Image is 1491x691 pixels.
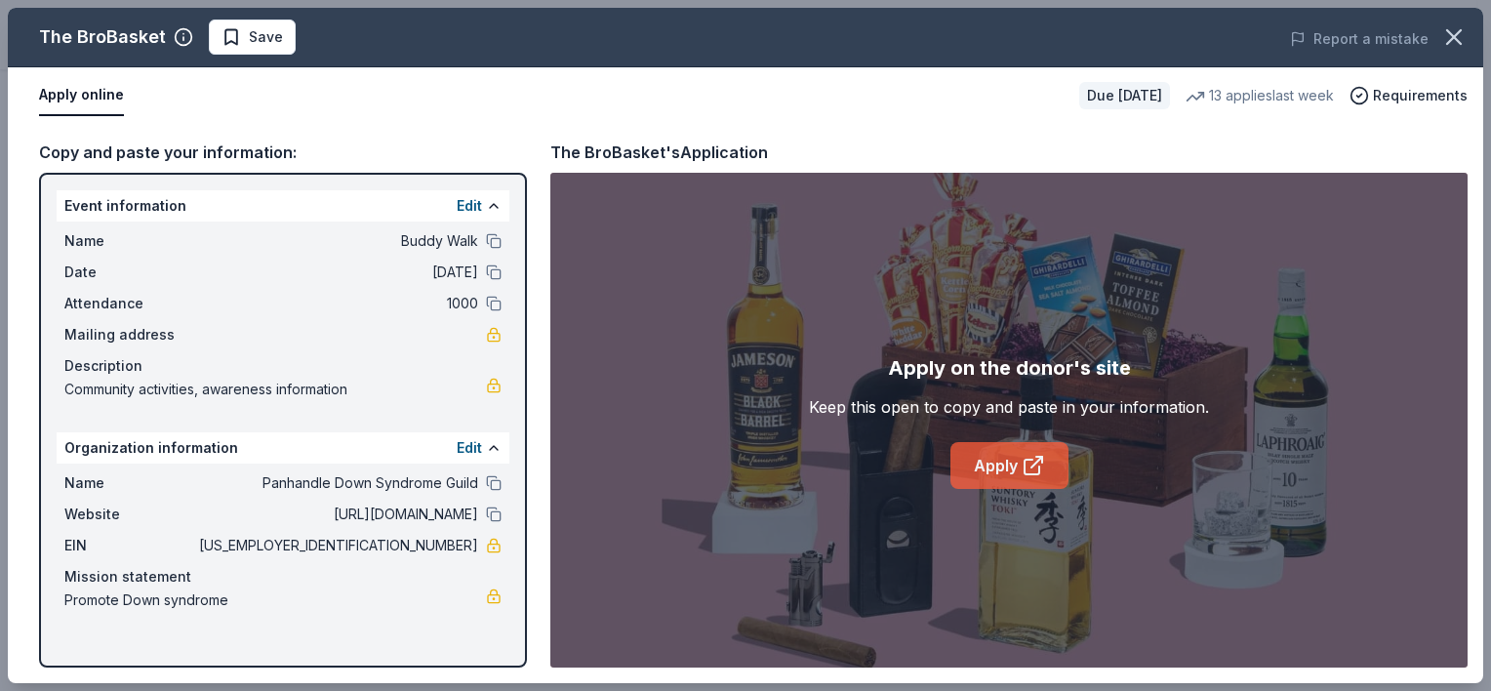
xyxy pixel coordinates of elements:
[64,323,195,346] span: Mailing address
[39,140,527,165] div: Copy and paste your information:
[64,565,502,589] div: Mission statement
[57,190,509,222] div: Event information
[195,503,478,526] span: [URL][DOMAIN_NAME]
[64,378,486,401] span: Community activities, awareness information
[39,75,124,116] button: Apply online
[64,354,502,378] div: Description
[249,25,283,49] span: Save
[457,194,482,218] button: Edit
[64,229,195,253] span: Name
[550,140,768,165] div: The BroBasket's Application
[1079,82,1170,109] div: Due [DATE]
[195,229,478,253] span: Buddy Walk
[39,21,166,53] div: The BroBasket
[195,534,478,557] span: [US_EMPLOYER_IDENTIFICATION_NUMBER]
[64,589,486,612] span: Promote Down syndrome
[57,432,509,464] div: Organization information
[209,20,296,55] button: Save
[1350,84,1468,107] button: Requirements
[1186,84,1334,107] div: 13 applies last week
[64,292,195,315] span: Attendance
[64,471,195,495] span: Name
[809,395,1209,419] div: Keep this open to copy and paste in your information.
[1290,27,1429,51] button: Report a mistake
[950,442,1068,489] a: Apply
[888,352,1131,384] div: Apply on the donor's site
[195,292,478,315] span: 1000
[195,471,478,495] span: Panhandle Down Syndrome Guild
[64,534,195,557] span: EIN
[64,261,195,284] span: Date
[457,436,482,460] button: Edit
[1373,84,1468,107] span: Requirements
[195,261,478,284] span: [DATE]
[64,503,195,526] span: Website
